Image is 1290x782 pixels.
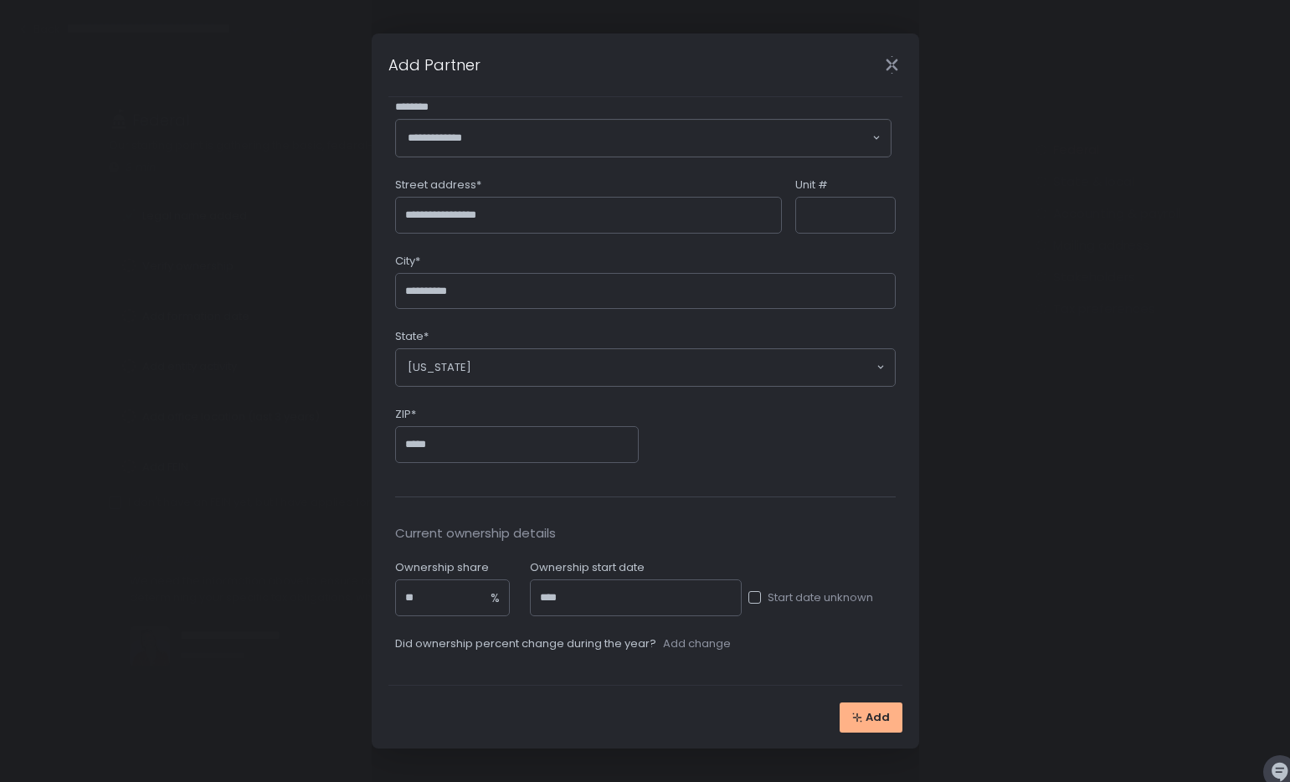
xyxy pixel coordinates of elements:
span: City* [395,254,420,269]
span: [US_STATE] [408,359,471,376]
div: Search for option [396,349,895,386]
span: Unit # [795,177,828,193]
div: Close [866,55,919,75]
button: Add [840,702,902,733]
span: Current ownership details [395,524,896,543]
th: Ownership start date [520,559,896,576]
th: Ownership share [395,559,521,576]
input: Search for option [471,359,875,376]
h1: Add Partner [388,54,481,76]
div: Search for option [396,120,891,157]
span: Street address* [395,177,481,193]
input: Search for option [480,130,871,147]
span: Add [866,710,890,725]
span: Did ownership percent change during the year? [395,636,656,651]
span: % [491,589,500,606]
button: Add change [663,636,731,651]
span: State* [395,329,429,344]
